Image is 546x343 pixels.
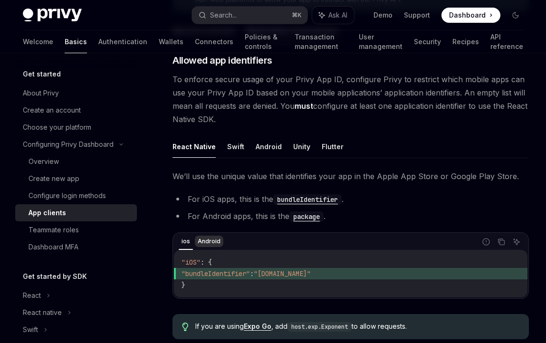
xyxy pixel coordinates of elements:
[195,30,233,53] a: Connectors
[23,30,53,53] a: Welcome
[289,211,324,222] code: package
[312,7,354,24] button: Ask AI
[15,221,137,238] a: Teammate roles
[23,87,59,99] div: About Privy
[172,135,216,158] button: React Native
[29,207,66,219] div: App clients
[254,269,311,278] span: "[DOMAIN_NAME]"
[172,54,272,67] span: Allowed app identifiers
[65,30,87,53] a: Basics
[449,10,486,20] span: Dashboard
[293,135,310,158] button: Unity
[201,258,212,267] span: : {
[210,10,237,21] div: Search...
[29,156,59,167] div: Overview
[23,105,81,116] div: Create an account
[29,173,79,184] div: Create new app
[195,236,223,247] div: Android
[510,236,523,248] button: Ask AI
[98,30,147,53] a: Authentication
[295,30,347,53] a: Transaction management
[195,322,519,332] span: If you are using , add to allow requests.
[374,10,393,20] a: Demo
[159,30,183,53] a: Wallets
[490,30,523,53] a: API reference
[23,122,91,133] div: Choose your platform
[508,8,523,23] button: Toggle dark mode
[322,135,344,158] button: Flutter
[359,30,402,53] a: User management
[295,101,313,111] strong: must
[15,170,137,187] a: Create new app
[23,68,61,80] h5: Get started
[328,10,347,20] span: Ask AI
[182,281,185,289] span: }
[15,102,137,119] a: Create an account
[23,139,114,150] div: Configuring Privy Dashboard
[182,269,250,278] span: "bundleIdentifier"
[182,323,189,331] svg: Tip
[292,11,302,19] span: ⌘ K
[172,210,529,223] li: For Android apps, this is the .
[404,10,430,20] a: Support
[172,170,529,183] span: We’ll use the unique value that identifies your app in the Apple App Store or Google Play Store.
[23,9,82,22] img: dark logo
[244,322,271,331] a: Expo Go
[29,190,106,201] div: Configure login methods
[245,30,283,53] a: Policies & controls
[15,119,137,136] a: Choose your platform
[29,241,78,253] div: Dashboard MFA
[15,153,137,170] a: Overview
[414,30,441,53] a: Security
[15,85,137,102] a: About Privy
[172,192,529,206] li: For iOS apps, this is the .
[29,224,79,236] div: Teammate roles
[172,73,529,126] span: To enforce secure usage of your Privy App ID, configure Privy to restrict which mobile apps can u...
[452,30,479,53] a: Recipes
[273,194,342,205] code: bundleIdentifier
[495,236,508,248] button: Copy the contents from the code block
[15,187,137,204] a: Configure login methods
[256,135,282,158] button: Android
[182,258,201,267] span: "iOS"
[15,204,137,221] a: App clients
[441,8,500,23] a: Dashboard
[23,307,62,318] div: React native
[192,7,307,24] button: Search...⌘K
[23,271,87,282] h5: Get started by SDK
[179,236,193,247] div: ios
[15,238,137,256] a: Dashboard MFA
[250,269,254,278] span: :
[273,194,342,204] a: bundleIdentifier
[287,322,352,332] code: host.exp.Exponent
[480,236,492,248] button: Report incorrect code
[227,135,244,158] button: Swift
[23,290,41,301] div: React
[23,324,38,335] div: Swift
[289,211,324,221] a: package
